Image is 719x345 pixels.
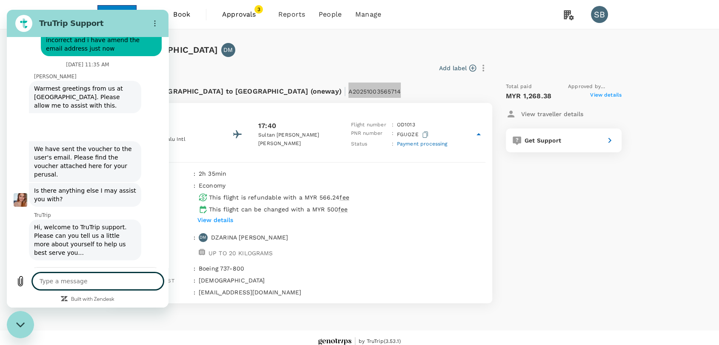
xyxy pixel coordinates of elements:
span: A20251003565714 [348,88,400,95]
span: Total paid [506,83,532,91]
p: : [392,129,394,140]
div: : [190,273,195,285]
div: Boeing 737-800 [195,261,485,273]
p: FGUOZE [397,129,430,140]
p: economy [199,181,225,190]
span: because the previous email in incorrect and i have amend the email address just now [36,14,153,46]
span: Approvals [222,9,265,20]
p: This flight can be changed with a MYR 500 [209,205,348,214]
p: Flight number [351,121,388,129]
span: Payment processing [397,141,448,147]
span: Approved by [568,83,622,91]
p: 2h 35min [199,169,485,178]
p: 17:40 [258,121,276,131]
button: Upload file [5,263,22,280]
div: SB [591,6,608,23]
span: fee [338,206,348,213]
div: : [190,261,195,273]
p: [PERSON_NAME] [27,63,162,70]
p: [DATE] 11:35 AM [59,51,102,58]
p: Sultan [PERSON_NAME] [PERSON_NAME] [258,131,335,148]
div: [DEMOGRAPHIC_DATA] [195,273,485,285]
p: DM [223,46,233,54]
span: 3 [254,5,263,14]
img: Genotrips - EPOMS [318,339,351,345]
img: baggage-icon [199,249,205,255]
p: Kota Kinabalu Intl [140,135,216,144]
p: : [392,121,394,129]
div: : [190,178,195,230]
span: fee [340,194,349,201]
div: Is there anything else I may assist you with? [24,173,133,197]
iframe: Button to launch messaging window, conversation in progress [7,311,34,338]
span: Reports [278,9,305,20]
p: View details [197,216,233,224]
span: | [344,85,346,97]
p: 15:05 [140,125,216,135]
button: Add label [439,64,476,72]
p: [DATE] [117,110,484,118]
p: PNR number [351,129,388,140]
p: This flight is refundable with a MYR 566.24 [209,193,349,202]
iframe: Messaging window [7,10,168,308]
span: People [319,9,342,20]
p: DM [200,234,206,240]
a: Built with Zendesk: Visit the Zendesk website in a new tab [64,287,108,293]
div: : [190,230,195,261]
button: View details [195,214,235,226]
span: View details [590,91,622,101]
p: MYR 1,268.38 [506,91,551,101]
span: Trips [143,9,160,20]
div: : [190,285,195,297]
span: Hi, welcome to TruTrip support. Please can you tell us a little more about yourself to help us be... [24,210,133,251]
img: EPOMS SDN BHD [97,5,137,24]
p: Status [351,140,388,148]
div: Warmest greetings from us at [GEOGRAPHIC_DATA]. Please allow me to assist with this. [24,71,133,103]
p: DZARINA [PERSON_NAME] [211,233,288,242]
span: Manage [355,9,381,20]
span: Book [173,9,190,20]
div: We have sent the voucher to the user's email. Please find the voucher attached here for your peru... [24,131,133,172]
p: OD 1013 [397,121,415,129]
p: [EMAIL_ADDRESS][DOMAIN_NAME] [199,288,485,297]
p: View traveller details [521,110,583,118]
p: : [392,140,394,148]
p: TruTrip [27,202,162,209]
button: View traveller details [506,106,583,122]
div: : [190,166,195,178]
p: UP TO 20 KILOGRAMS [208,249,273,257]
span: Get Support [525,137,561,144]
p: Flight from [GEOGRAPHIC_DATA] to [GEOGRAPHIC_DATA] (oneway) [109,83,401,98]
